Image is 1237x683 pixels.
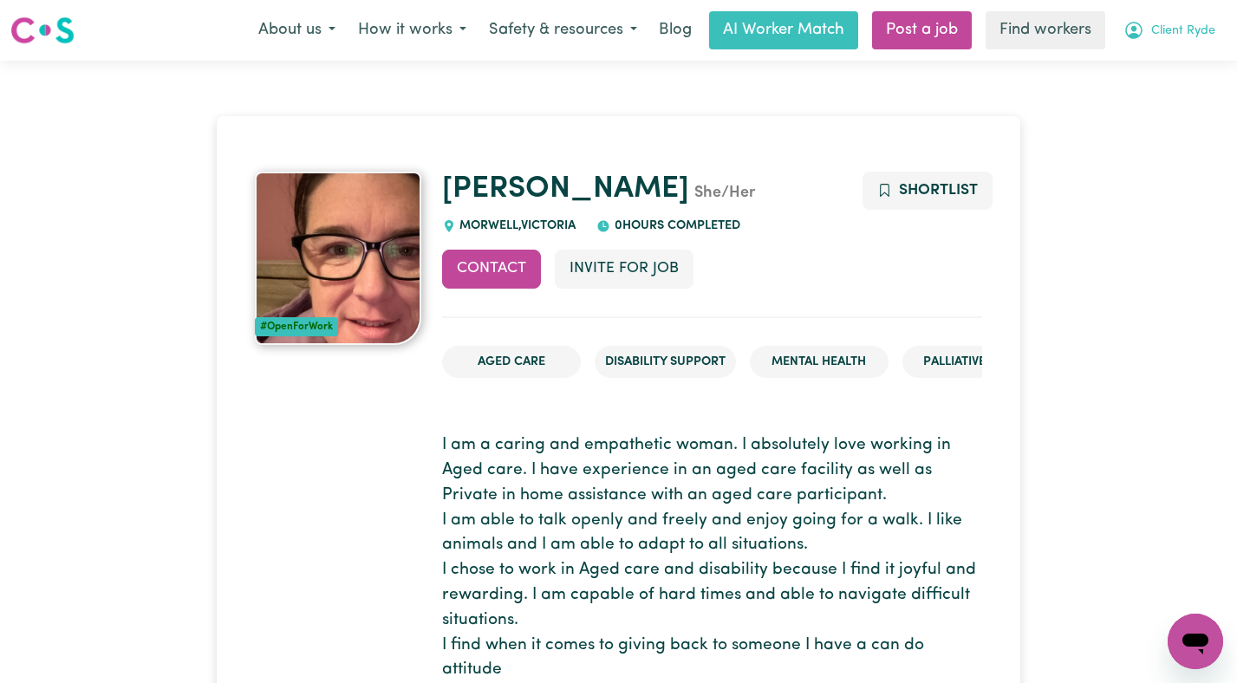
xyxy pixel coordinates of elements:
[347,12,478,49] button: How it works
[902,346,1041,379] li: Palliative care
[442,174,689,205] a: [PERSON_NAME]
[1151,22,1215,41] span: Client Ryde
[555,250,693,288] button: Invite for Job
[1168,614,1223,669] iframe: Button to launch messaging window
[456,219,576,232] span: MORWELL , Victoria
[10,15,75,46] img: Careseekers logo
[595,346,736,379] li: Disability Support
[1112,12,1227,49] button: My Account
[648,11,702,49] a: Blog
[247,12,347,49] button: About us
[255,317,338,336] div: #OpenForWork
[986,11,1105,49] a: Find workers
[709,11,858,49] a: AI Worker Match
[10,10,75,50] a: Careseekers logo
[255,172,421,345] a: Naomi's profile picture'#OpenForWork
[442,346,581,379] li: Aged Care
[872,11,972,49] a: Post a job
[750,346,889,379] li: Mental Health
[255,172,421,345] img: Naomi
[863,172,993,210] button: Add to shortlist
[478,12,648,49] button: Safety & resources
[442,250,541,288] button: Contact
[610,219,740,232] span: 0 hours completed
[899,183,978,198] span: Shortlist
[689,185,755,201] span: She/Her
